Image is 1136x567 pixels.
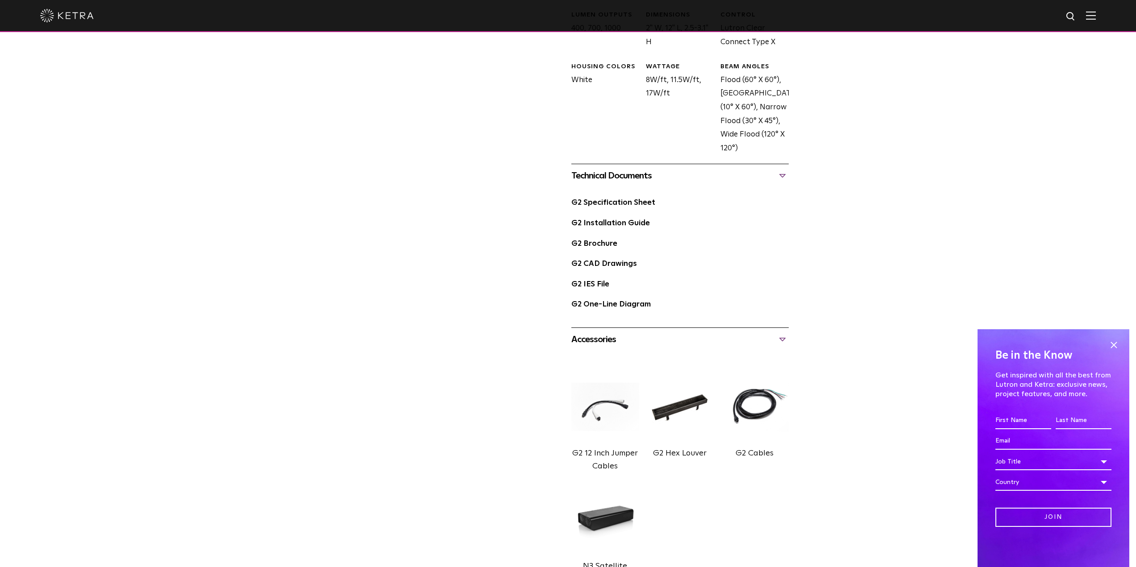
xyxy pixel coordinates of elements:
[1065,11,1077,22] img: search icon
[571,62,639,71] div: HOUSING COLORS
[571,369,639,445] img: G2 12 inch cables
[572,449,638,470] label: G2 12 Inch Jumper Cables
[571,219,650,227] a: G2 Installation Guide
[995,474,1111,491] div: Country
[1086,11,1096,20] img: Hamburger%20Nav.svg
[995,371,1111,398] p: Get inspired with all the best from Lutron and Ketra: exclusive news, project features, and more.
[995,347,1111,364] h4: Be in the Know
[646,62,714,71] div: WATTAGE
[571,301,651,308] a: G2 One-Line Diagram
[571,281,609,288] a: G2 IES File
[571,240,617,248] a: G2 Brochure
[720,62,788,71] div: BEAM ANGLES
[1056,412,1111,429] input: Last Name
[995,412,1051,429] input: First Name
[714,62,788,155] div: Flood (60° X 60°), [GEOGRAPHIC_DATA] (10° X 60°), Narrow Flood (30° X 45°), Wide Flood (120° X 120°)
[646,369,714,445] img: G2 Hex Louver
[639,62,714,155] div: 8W/ft, 11.5W/ft, 17W/ft
[995,453,1111,470] div: Job Title
[995,433,1111,450] input: Email
[571,260,637,268] a: G2 CAD Drawings
[653,449,707,457] label: G2 Hex Louver
[720,369,788,445] img: G2 cables
[571,482,639,558] img: n3-img@2x
[571,169,789,183] div: Technical Documents
[995,508,1111,527] input: Join
[736,449,774,457] label: G2 Cables
[40,9,94,22] img: ketra-logo-2019-white
[571,332,789,347] div: Accessories
[565,62,639,155] div: White
[571,199,655,207] a: G2 Specification Sheet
